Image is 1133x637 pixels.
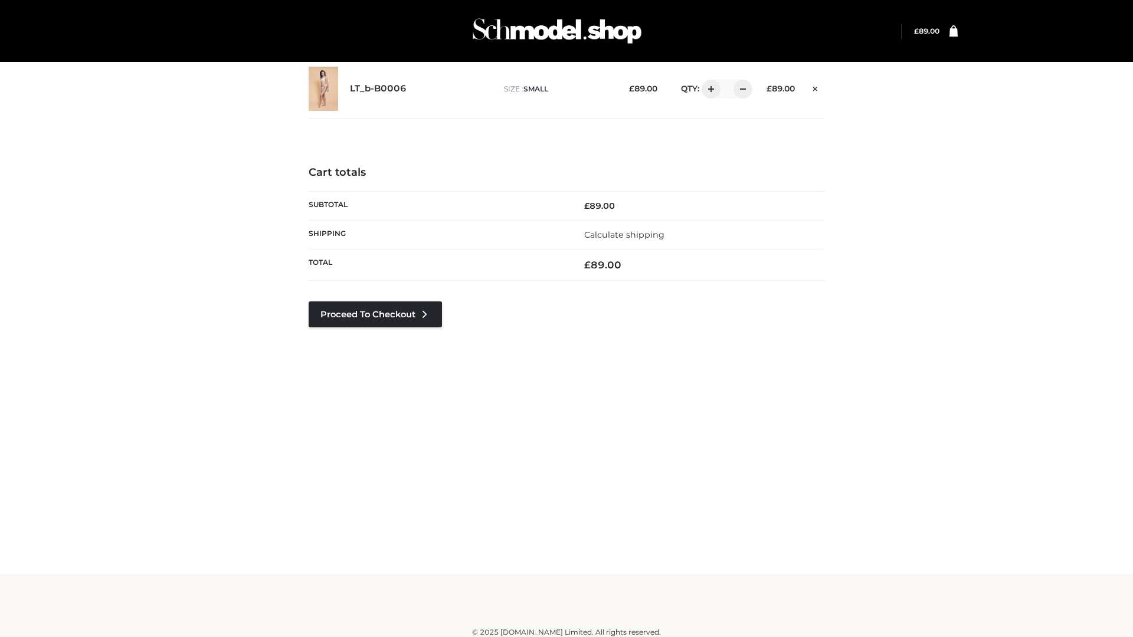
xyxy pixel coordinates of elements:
th: Shipping [309,220,566,249]
bdi: 89.00 [629,84,657,93]
span: £ [584,259,591,271]
div: QTY: [669,80,748,98]
h4: Cart totals [309,166,824,179]
span: £ [584,201,590,211]
p: size : [504,84,611,94]
a: £89.00 [914,27,939,35]
span: £ [767,84,772,93]
bdi: 89.00 [584,259,621,271]
th: Subtotal [309,191,566,220]
bdi: 89.00 [767,84,795,93]
span: £ [629,84,634,93]
th: Total [309,249,566,281]
span: £ [914,27,919,35]
a: Proceed to Checkout [309,301,442,327]
a: Remove this item [807,80,824,95]
bdi: 89.00 [584,201,615,211]
bdi: 89.00 [914,27,939,35]
a: Calculate shipping [584,229,664,240]
a: LT_b-B0006 [350,83,407,94]
span: SMALL [523,84,548,93]
img: Schmodel Admin 964 [469,8,646,54]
